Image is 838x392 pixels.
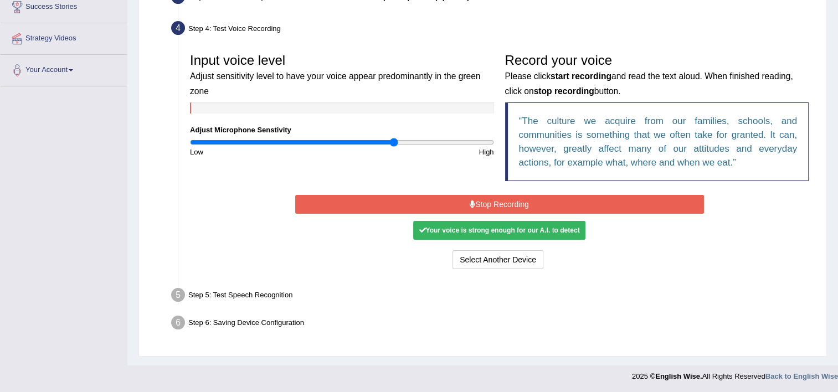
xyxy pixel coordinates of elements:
[453,250,543,269] button: Select Another Device
[190,125,291,135] label: Adjust Microphone Senstivity
[190,53,494,97] h3: Input voice level
[519,116,798,168] q: The culture we acquire from our families, schools, and communities is something that we often tak...
[184,147,342,157] div: Low
[505,53,809,97] h3: Record your voice
[534,86,594,96] b: stop recording
[413,221,585,240] div: Your voice is strong enough for our A.I. to detect
[1,55,127,82] a: Your Account
[166,285,821,309] div: Step 5: Test Speech Recognition
[505,71,793,95] small: Please click and read the text aloud. When finished reading, click on button.
[551,71,611,81] b: start recording
[166,312,821,337] div: Step 6: Saving Device Configuration
[655,372,702,380] strong: English Wise.
[765,372,838,380] a: Back to English Wise
[342,147,499,157] div: High
[1,23,127,51] a: Strategy Videos
[166,18,821,42] div: Step 4: Test Voice Recording
[632,365,838,381] div: 2025 © All Rights Reserved
[295,195,704,214] button: Stop Recording
[190,71,480,95] small: Adjust sensitivity level to have your voice appear predominantly in the green zone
